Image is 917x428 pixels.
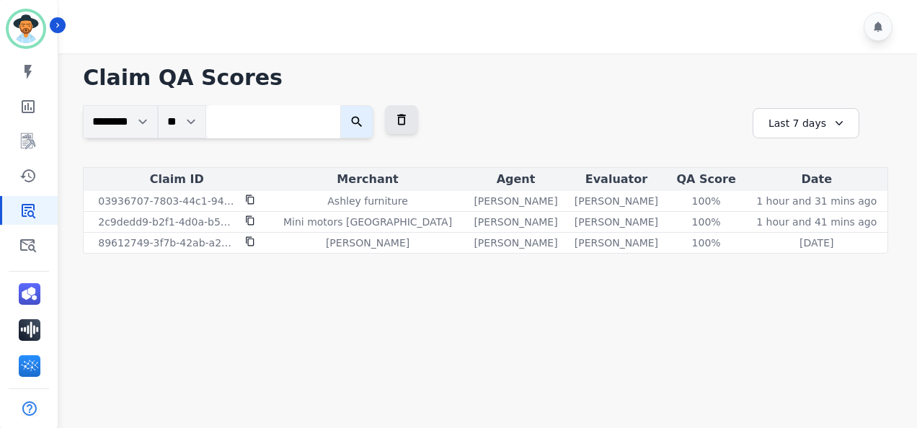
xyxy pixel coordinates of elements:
h1: Claim QA Scores [83,65,888,91]
p: [PERSON_NAME] [474,194,557,208]
div: Evaluator [569,171,663,188]
div: Agent [469,171,563,188]
p: [PERSON_NAME] [326,236,409,250]
div: Date [749,171,885,188]
p: [PERSON_NAME] [474,236,557,250]
img: Bordered avatar [9,12,43,46]
p: [PERSON_NAME] [474,215,557,229]
div: QA Score [670,171,743,188]
p: [PERSON_NAME] [575,236,658,250]
p: 1 hour and 31 mins ago [756,194,877,208]
p: 1 hour and 41 mins ago [756,215,877,229]
div: Merchant [273,171,463,188]
p: 2c9dedd9-b2f1-4d0a-b554-88e725b70124 [98,215,236,229]
div: Last 7 days [753,108,859,138]
div: 100 % [674,236,739,250]
p: 03936707-7803-44c1-940f-3be29870652d [98,194,236,208]
div: 100 % [674,215,739,229]
p: Mini motors [GEOGRAPHIC_DATA] [283,215,452,229]
div: Claim ID [87,171,267,188]
p: Ashley furniture [327,194,407,208]
p: [DATE] [799,236,833,250]
div: 100 % [674,194,739,208]
p: [PERSON_NAME] [575,215,658,229]
p: [PERSON_NAME] [575,194,658,208]
p: 89612749-3f7b-42ab-a274-fe6cbbf90ab1 [98,236,236,250]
